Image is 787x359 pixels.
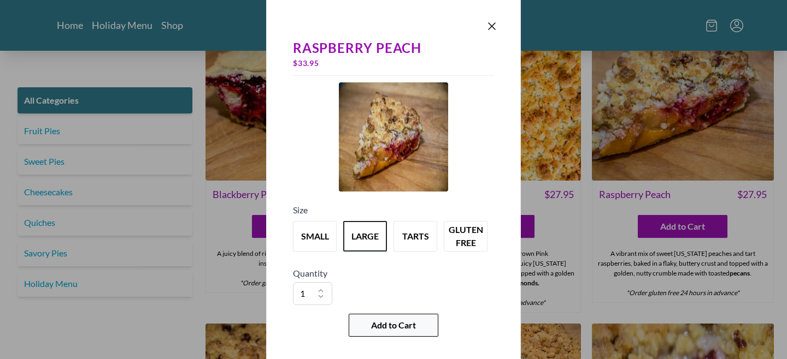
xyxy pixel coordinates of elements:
[485,20,498,33] button: Close panel
[293,221,337,252] button: Variant Swatch
[293,267,494,280] h5: Quantity
[343,221,387,252] button: Variant Swatch
[293,204,494,217] h5: Size
[339,82,448,195] a: Product Image
[293,56,494,71] div: $ 33.95
[444,221,488,252] button: Variant Swatch
[371,319,416,332] span: Add to Cart
[393,221,437,252] button: Variant Swatch
[293,40,494,56] div: Raspberry Peach
[339,82,448,192] img: Product Image
[349,314,438,337] button: Add to Cart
